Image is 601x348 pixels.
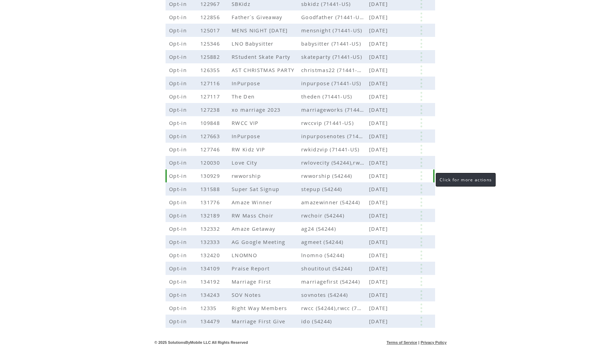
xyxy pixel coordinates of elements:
[169,278,189,285] span: Opt-in
[369,14,390,21] span: [DATE]
[301,291,369,298] span: sovnotes (54244)
[169,265,189,272] span: Opt-in
[369,304,390,311] span: [DATE]
[301,53,369,60] span: skateparty (71441-US)
[369,119,390,126] span: [DATE]
[369,212,390,219] span: [DATE]
[301,146,369,153] span: rwkidzvip (71441-US)
[369,252,390,259] span: [DATE]
[369,185,390,192] span: [DATE]
[232,146,267,153] span: RW Kidz VIP
[301,278,369,285] span: marriagefirst (54244)
[169,252,189,259] span: Opt-in
[169,66,189,73] span: Opt-in
[232,14,284,21] span: Father`s Giveaway
[200,66,222,73] span: 126355
[200,40,222,47] span: 125346
[169,106,189,113] span: Opt-in
[232,304,289,311] span: Right Way Members
[169,119,189,126] span: Opt-in
[200,93,222,100] span: 127117
[232,291,263,298] span: SOV Notes
[200,172,222,179] span: 130929
[369,172,390,179] span: [DATE]
[440,177,492,183] span: Click for more actions
[369,291,390,298] span: [DATE]
[301,212,369,219] span: rwchoir (54244)
[301,265,369,272] span: shoutitout (54244)
[200,265,222,272] span: 134109
[301,93,369,100] span: theden (71441-US)
[232,212,275,219] span: RW Mass Choir
[301,40,369,47] span: babysitter (71441-US)
[200,0,222,7] span: 122967
[232,199,274,206] span: Amaze Winner
[169,212,189,219] span: Opt-in
[301,238,369,245] span: agmeet (54244)
[169,27,189,34] span: Opt-in
[200,318,222,325] span: 134479
[301,185,369,192] span: stepup (54244)
[232,159,259,166] span: Love City
[301,119,369,126] span: rwccvip (71441-US)
[232,318,287,325] span: Marriage First Give
[301,159,369,166] span: rwlovecity (54244),rwlovecity (71441-US)
[369,27,390,34] span: [DATE]
[369,265,390,272] span: [DATE]
[169,159,189,166] span: Opt-in
[369,199,390,206] span: [DATE]
[154,340,248,345] span: © 2025 SolutionsByMobile LLC All Rights Reserved
[301,14,369,21] span: Goodfather (71441-US)
[418,340,419,345] span: |
[387,340,417,345] a: Terms of Service
[169,53,189,60] span: Opt-in
[169,40,189,47] span: Opt-in
[301,172,369,179] span: rwworship (54244)
[169,238,189,245] span: Opt-in
[169,291,189,298] span: Opt-in
[232,119,261,126] span: RWCC VIP
[169,146,189,153] span: Opt-in
[301,106,369,113] span: marriageworks (71441-US)
[420,340,447,345] a: Privacy Policy
[200,278,222,285] span: 134192
[232,27,290,34] span: MENS NIGHT [DATE]
[200,119,222,126] span: 109848
[200,238,222,245] span: 132333
[169,225,189,232] span: Opt-in
[232,93,256,100] span: The Den
[301,225,369,232] span: ag24 (54244)
[232,80,262,87] span: InPurpose
[369,318,390,325] span: [DATE]
[200,225,222,232] span: 132332
[232,225,277,232] span: Amaze Getaway
[369,238,390,245] span: [DATE]
[301,133,369,140] span: inpurposenotes (71441-US)
[301,80,369,87] span: inpurpose (71441-US)
[301,0,369,7] span: sbkidz (71441-US)
[200,291,222,298] span: 134243
[169,304,189,311] span: Opt-in
[369,146,390,153] span: [DATE]
[232,106,282,113] span: xo marriage 2023
[200,199,222,206] span: 131776
[200,27,222,34] span: 125017
[200,80,222,87] span: 127116
[301,252,369,259] span: lnomno (54244)
[301,304,369,311] span: rwcc (54244),rwcc (71441-US)
[369,40,390,47] span: [DATE]
[232,66,296,73] span: AST CHRISTMAS PARTY
[369,53,390,60] span: [DATE]
[169,172,189,179] span: Opt-in
[369,278,390,285] span: [DATE]
[301,318,369,325] span: ido (54244)
[301,199,369,206] span: amazewinner (54244)
[169,185,189,192] span: Opt-in
[369,93,390,100] span: [DATE]
[200,146,222,153] span: 127746
[369,225,390,232] span: [DATE]
[169,318,189,325] span: Opt-in
[369,66,390,73] span: [DATE]
[232,0,252,7] span: SBKidz
[369,106,390,113] span: [DATE]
